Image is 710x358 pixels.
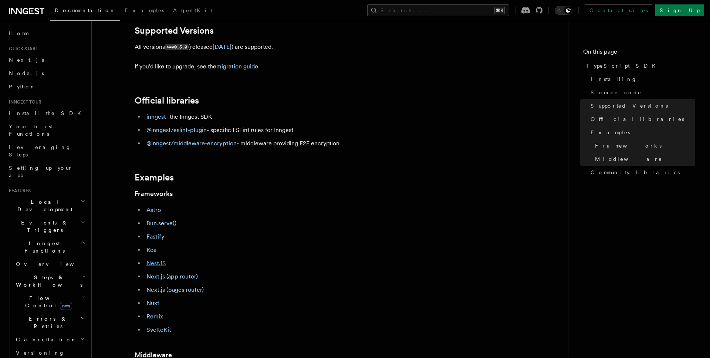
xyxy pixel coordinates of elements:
[146,233,165,240] a: Fastify
[146,246,156,253] a: Koa
[555,6,572,15] button: Toggle dark mode
[588,72,695,86] a: Installing
[6,120,87,141] a: Your first Functions
[9,165,72,178] span: Setting up your app
[146,140,237,147] a: @inngest/middleware-encryption
[146,326,171,333] a: SvelteKit
[583,47,695,59] h4: On this page
[144,138,430,149] li: - middleware providing E2E encryption
[135,189,173,199] a: Frameworks
[494,7,505,14] kbd: ⌘K
[146,113,166,120] a: inngest
[591,89,642,96] span: Source code
[135,61,430,72] p: If you'd like to upgrade, see the .
[585,4,652,16] a: Contact sales
[13,257,87,271] a: Overview
[6,27,87,40] a: Home
[9,84,36,89] span: Python
[586,62,660,70] span: TypeScript SDK
[6,195,87,216] button: Local Development
[367,4,509,16] button: Search...⌘K
[146,126,207,134] a: @inngest/eslint-plugin
[6,240,80,254] span: Inngest Functions
[6,219,81,234] span: Events & Triggers
[591,75,637,83] span: Installing
[146,206,161,213] a: Astro
[213,43,231,50] a: [DATE]
[9,110,85,116] span: Install the SDK
[16,350,65,356] span: Versioning
[173,7,212,13] span: AgentKit
[9,124,53,137] span: Your first Functions
[588,112,695,126] a: Official libraries
[60,302,72,310] span: new
[655,4,704,16] a: Sign Up
[125,7,164,13] span: Examples
[135,95,199,106] a: Official libraries
[6,161,87,182] a: Setting up your app
[146,273,198,280] a: Next.js (app router)
[169,2,217,20] a: AgentKit
[595,142,662,149] span: Frameworks
[591,169,680,176] span: Community libraries
[588,99,695,112] a: Supported Versions
[9,144,71,158] span: Leveraging Steps
[146,260,166,267] a: NestJS
[144,125,430,135] li: - specific ESLint rules for Inngest
[9,70,44,76] span: Node.js
[135,172,174,183] a: Examples
[13,294,81,309] span: Flow Control
[146,286,204,293] a: Next.js (pages router)
[592,152,695,166] a: Middleware
[146,300,159,307] a: Nuxt
[165,44,188,50] code: >=v0.5.0
[6,80,87,93] a: Python
[144,112,430,122] li: - the Inngest SDK
[6,67,87,80] a: Node.js
[9,57,44,63] span: Next.js
[13,291,87,312] button: Flow Controlnew
[13,336,77,343] span: Cancellation
[583,59,695,72] a: TypeScript SDK
[588,126,695,139] a: Examples
[6,141,87,161] a: Leveraging Steps
[55,7,116,13] span: Documentation
[592,139,695,152] a: Frameworks
[6,188,31,194] span: Features
[16,261,92,267] span: Overview
[9,30,30,37] span: Home
[591,129,630,136] span: Examples
[595,155,662,163] span: Middleware
[6,53,87,67] a: Next.js
[6,198,81,213] span: Local Development
[588,166,695,179] a: Community libraries
[6,237,87,257] button: Inngest Functions
[120,2,169,20] a: Examples
[216,63,258,70] a: migration guide
[591,115,684,123] span: Official libraries
[50,2,120,21] a: Documentation
[13,315,80,330] span: Errors & Retries
[135,26,214,36] a: Supported Versions
[146,313,163,320] a: Remix
[6,99,41,105] span: Inngest tour
[135,42,430,53] p: All versions (released ) are supported.
[6,216,87,237] button: Events & Triggers
[588,86,695,99] a: Source code
[6,107,87,120] a: Install the SDK
[591,102,668,109] span: Supported Versions
[13,312,87,333] button: Errors & Retries
[6,46,38,52] span: Quick start
[146,220,176,227] a: Bun.serve()
[13,271,87,291] button: Steps & Workflows
[13,333,87,346] button: Cancellation
[13,274,82,288] span: Steps & Workflows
